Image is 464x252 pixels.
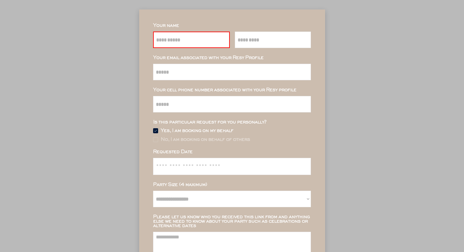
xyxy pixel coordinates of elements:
div: Requested Date [153,150,311,154]
div: Your email associated with your Resy Profile [153,56,311,60]
div: Your cell phone number associated with your Resy profile [153,88,311,92]
div: Party Size (4 maximum) [153,183,311,187]
img: Group%2048096532.svg [153,128,158,133]
div: Yes, I am booking on my behalf [161,129,233,133]
div: Your name [153,23,311,28]
img: Rectangle%20315%20%281%29.svg [153,137,158,142]
div: No, I am booking on behalf of others [161,137,250,142]
div: Is this particular request for you personally? [153,120,311,124]
div: Please let us know who you received this link from and anything else we need to know about your p... [153,215,311,228]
